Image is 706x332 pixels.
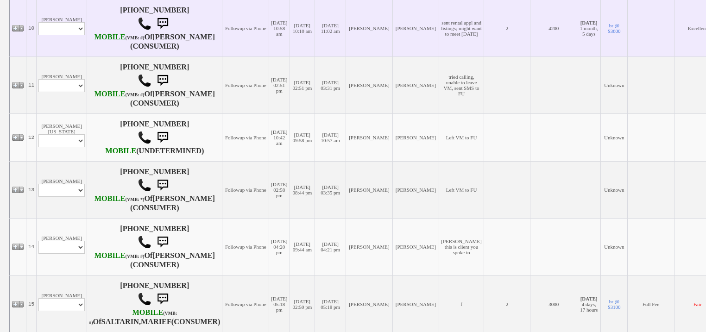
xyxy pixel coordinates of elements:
[89,311,177,325] font: (VMB: #)
[138,178,151,192] img: call.png
[152,194,215,203] b: [PERSON_NAME]
[346,113,393,161] td: [PERSON_NAME]
[315,161,346,218] td: [DATE] 03:35 pm
[95,90,126,98] font: MOBILE
[290,56,315,113] td: [DATE] 02:51 pm
[315,56,346,113] td: [DATE] 03:31 pm
[392,113,439,161] td: [PERSON_NAME]
[89,168,220,212] h4: [PHONE_NUMBER] Of (CONSUMER)
[126,92,145,97] font: (VMB: #)
[37,161,87,218] td: [PERSON_NAME]
[439,218,484,275] td: [PERSON_NAME] this is client you spoke to
[89,225,220,269] h4: [PHONE_NUMBER] Of (CONSUMER)
[152,251,215,260] b: [PERSON_NAME]
[608,299,621,310] a: br @ $3100
[601,218,628,275] td: Unknown
[95,251,126,260] font: MOBILE
[315,218,346,275] td: [DATE] 04:21 pm
[95,33,145,41] b: AT&T Wireless
[89,120,220,155] h4: [PHONE_NUMBER] (UNDETERMINED)
[95,90,145,98] b: T-Mobile USA, Inc.
[153,71,172,90] img: sms.png
[346,56,393,113] td: [PERSON_NAME]
[95,194,126,203] font: MOBILE
[95,33,126,41] font: MOBILE
[439,161,484,218] td: Left VM to FU
[601,161,628,218] td: Unknown
[439,113,484,161] td: Left VM to FU
[222,161,269,218] td: Followup via Phone
[37,218,87,275] td: [PERSON_NAME]
[26,161,37,218] td: 13
[138,235,151,249] img: call.png
[89,308,177,326] b: T-Mobile USA, Inc.
[290,218,315,275] td: [DATE] 09:44 am
[101,318,171,326] b: SALTARIN,MARIEF
[95,251,145,260] b: T-Mobile USA, Inc.
[269,113,290,161] td: [DATE] 10:42 am
[89,63,220,107] h4: [PHONE_NUMBER] Of (CONSUMER)
[105,147,136,155] b: Dish Wireless, LLC
[152,33,215,41] b: [PERSON_NAME]
[392,218,439,275] td: [PERSON_NAME]
[601,56,628,113] td: Unknown
[153,233,172,251] img: sms.png
[89,282,220,327] h4: [PHONE_NUMBER] Of (CONSUMER)
[126,197,145,202] font: (VMB: *)
[153,290,172,308] img: sms.png
[608,23,621,34] a: br @ $3600
[138,17,151,31] img: call.png
[392,56,439,113] td: [PERSON_NAME]
[315,113,346,161] td: [DATE] 10:57 am
[26,113,37,161] td: 12
[153,176,172,194] img: sms.png
[346,161,393,218] td: [PERSON_NAME]
[126,254,145,259] font: (VMB: #)
[37,113,87,161] td: [PERSON_NAME][US_STATE]
[269,161,290,218] td: [DATE] 02:58 pm
[26,218,37,275] td: 14
[138,74,151,88] img: call.png
[392,161,439,218] td: [PERSON_NAME]
[580,296,598,301] b: [DATE]
[580,20,598,25] b: [DATE]
[222,218,269,275] td: Followup via Phone
[269,218,290,275] td: [DATE] 04:20 pm
[37,56,87,113] td: [PERSON_NAME]
[439,56,484,113] td: tried calling, unable to leave VM, sent SMS to FU
[105,147,136,155] font: MOBILE
[138,131,151,144] img: call.png
[222,113,269,161] td: Followup via Phone
[153,14,172,33] img: sms.png
[601,113,628,161] td: Unknown
[89,6,220,50] h4: [PHONE_NUMBER] Of (CONSUMER)
[346,218,393,275] td: [PERSON_NAME]
[222,56,269,113] td: Followup via Phone
[693,301,702,307] font: Fair
[269,56,290,113] td: [DATE] 02:51 pm
[126,35,145,40] font: (VMB: #)
[26,56,37,113] td: 11
[95,194,145,203] b: Verizon Wireless
[153,128,172,147] img: sms.png
[138,292,151,306] img: call.png
[290,113,315,161] td: [DATE] 09:58 pm
[152,90,215,98] b: [PERSON_NAME]
[132,308,163,317] font: MOBILE
[290,161,315,218] td: [DATE] 08:44 pm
